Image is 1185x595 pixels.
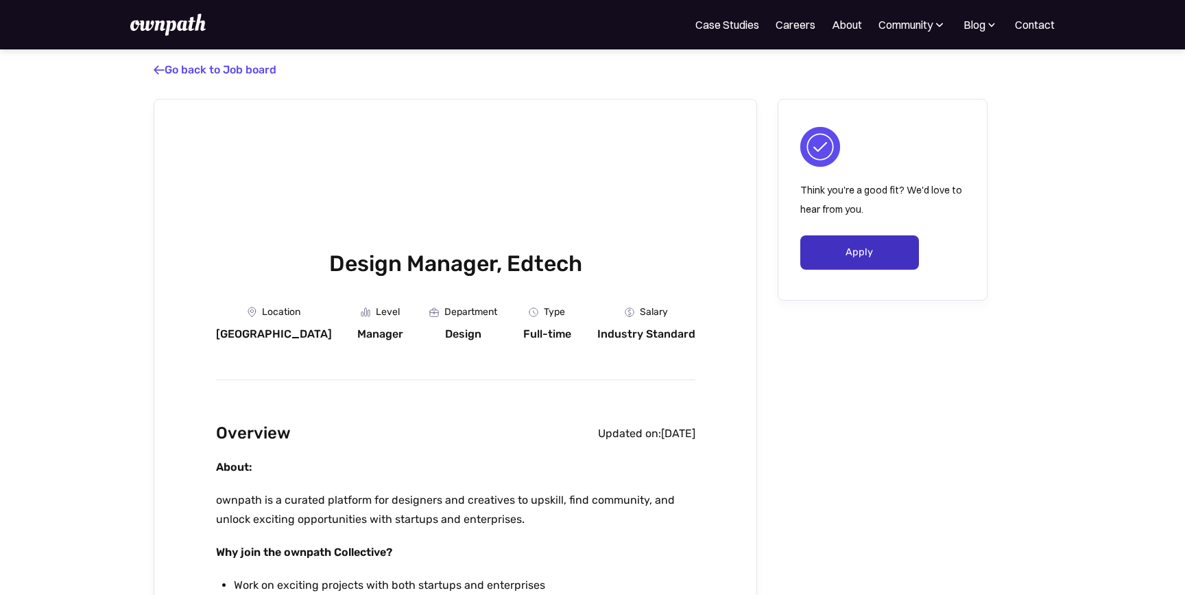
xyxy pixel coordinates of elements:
p: Think you're a good fit? We'd love to hear from you. [800,180,965,219]
div: Industry Standard [597,327,695,341]
div: Type [544,307,565,318]
div: Department [444,307,497,318]
img: Graph Icon - Job Board X Webflow Template [361,307,370,317]
a: Contact [1015,16,1055,33]
div: Location [262,307,300,318]
img: Money Icon - Job Board X Webflow Template [625,307,634,317]
div: Blog [963,16,985,33]
div: Community [878,16,933,33]
strong: About: [216,460,252,474]
h2: Overview [216,420,291,447]
div: Level [376,307,400,318]
p: ‍ [216,458,695,477]
a: Apply [800,235,919,270]
div: Community [878,16,946,33]
a: About [832,16,862,33]
div: Design [445,327,481,341]
div: Updated on: [598,427,661,441]
a: Go back to Job board [154,63,276,76]
div: Blog [963,16,998,33]
div: Manager [357,327,403,341]
img: Portfolio Icon - Job Board X Webflow Template [429,307,439,316]
div: Full-time [523,327,571,341]
span:  [154,63,165,77]
img: Location Icon - Job Board X Webflow Template [248,307,256,318]
a: Case Studies [695,16,759,33]
strong: Why join the ownpath Collective? [216,546,392,559]
a: Careers [776,16,815,33]
div: [GEOGRAPHIC_DATA] [216,327,332,341]
h1: Design Manager, Edtech [216,248,695,279]
img: Clock Icon - Job Board X Webflow Template [529,307,538,317]
p: ownpath is a curated platform for designers and creatives to upskill, find community, and unlock ... [216,491,695,529]
div: [DATE] [661,427,695,441]
div: Salary [640,307,668,318]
